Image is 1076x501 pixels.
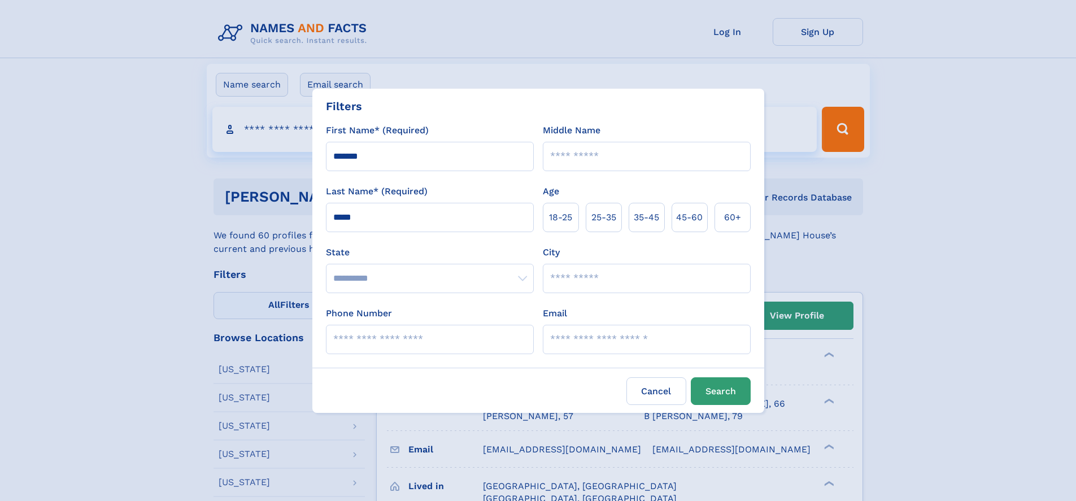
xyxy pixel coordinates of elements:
span: 35‑45 [634,211,659,224]
label: Middle Name [543,124,600,137]
span: 25‑35 [591,211,616,224]
span: 60+ [724,211,741,224]
span: 45‑60 [676,211,703,224]
label: State [326,246,534,259]
label: City [543,246,560,259]
button: Search [691,377,751,405]
label: Age [543,185,559,198]
label: Cancel [626,377,686,405]
label: First Name* (Required) [326,124,429,137]
span: 18‑25 [549,211,572,224]
div: Filters [326,98,362,115]
label: Phone Number [326,307,392,320]
label: Email [543,307,567,320]
label: Last Name* (Required) [326,185,428,198]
